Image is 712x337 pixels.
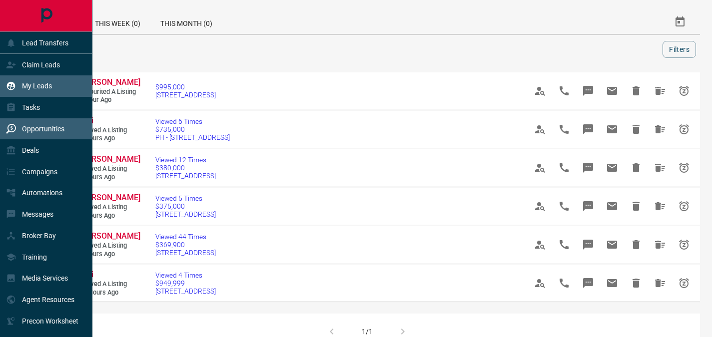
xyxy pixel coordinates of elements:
a: Z Li [80,270,140,280]
div: This Week (0) [85,10,150,34]
span: Hide All from Z Li [648,271,672,295]
span: [STREET_ADDRESS] [155,210,216,218]
span: View Profile [528,233,552,257]
span: View Profile [528,79,552,103]
span: [STREET_ADDRESS] [155,249,216,257]
span: Snooze [672,117,696,141]
span: Favourited a Listing [80,88,140,96]
span: 1 hour ago [80,96,140,104]
span: [STREET_ADDRESS] [155,91,216,99]
span: View Profile [528,271,552,295]
a: [PERSON_NAME] [80,231,140,242]
span: Call [552,117,576,141]
span: 3 hours ago [80,173,140,182]
a: [PERSON_NAME] [80,77,140,88]
a: Viewed 6 Times$735,000PH - [STREET_ADDRESS] [155,117,230,141]
button: Filters [663,41,696,58]
span: Call [552,156,576,180]
span: Message [576,79,600,103]
a: Viewed 5 Times$375,000[STREET_ADDRESS] [155,194,216,218]
span: Hide [624,79,648,103]
span: Email [600,117,624,141]
span: $949,999 [155,279,216,287]
span: Email [600,156,624,180]
span: Viewed a Listing [80,203,140,212]
span: Hide [624,271,648,295]
a: [PERSON_NAME] [80,193,140,203]
span: Viewed 12 Times [155,156,216,164]
span: Message [576,271,600,295]
span: Snooze [672,79,696,103]
div: 1/1 [362,328,373,336]
span: View Profile [528,194,552,218]
span: Viewed a Listing [80,280,140,289]
span: Call [552,194,576,218]
span: Email [600,79,624,103]
span: 2 hours ago [80,134,140,143]
span: $995,000 [155,83,216,91]
span: Call [552,79,576,103]
button: Select Date Range [668,10,692,34]
span: Viewed 4 Times [155,271,216,279]
span: Hide All from Connor Emery [648,194,672,218]
span: Message [576,156,600,180]
a: Viewed 4 Times$949,999[STREET_ADDRESS] [155,271,216,295]
a: Z Li [80,116,140,126]
span: Hide All from Bello Uomo [648,79,672,103]
a: $995,000[STREET_ADDRESS] [155,83,216,99]
span: Hide [624,156,648,180]
span: Hide [624,117,648,141]
span: View Profile [528,156,552,180]
span: Hide [624,233,648,257]
span: Hide All from Connor Emery [648,156,672,180]
span: [PERSON_NAME] [80,231,140,241]
span: Email [600,233,624,257]
span: Hide [624,194,648,218]
span: Viewed 6 Times [155,117,230,125]
span: Snooze [672,194,696,218]
span: [STREET_ADDRESS] [155,287,216,295]
span: Viewed 5 Times [155,194,216,202]
a: Viewed 44 Times$369,900[STREET_ADDRESS] [155,233,216,257]
span: Viewed a Listing [80,242,140,250]
span: View Profile [528,117,552,141]
div: This Month (0) [150,10,222,34]
span: Message [576,194,600,218]
span: 14 hours ago [80,289,140,297]
span: Viewed 44 Times [155,233,216,241]
span: Snooze [672,156,696,180]
span: [PERSON_NAME] [80,154,140,164]
span: Call [552,233,576,257]
span: Viewed a Listing [80,165,140,173]
span: $735,000 [155,125,230,133]
span: Message [576,117,600,141]
span: 3 hours ago [80,212,140,220]
span: $369,900 [155,241,216,249]
span: Hide All from Z Li [648,117,672,141]
span: Viewed a Listing [80,126,140,135]
a: [PERSON_NAME] [80,154,140,165]
span: Hide All from Connor Emery [648,233,672,257]
a: Viewed 12 Times$380,000[STREET_ADDRESS] [155,156,216,180]
span: $380,000 [155,164,216,172]
span: 3 hours ago [80,250,140,259]
span: Snooze [672,233,696,257]
span: Email [600,194,624,218]
span: Snooze [672,271,696,295]
span: PH - [STREET_ADDRESS] [155,133,230,141]
span: Message [576,233,600,257]
span: [PERSON_NAME] [80,193,140,202]
span: [PERSON_NAME] [80,77,140,87]
span: Email [600,271,624,295]
span: $375,000 [155,202,216,210]
span: Call [552,271,576,295]
span: [STREET_ADDRESS] [155,172,216,180]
